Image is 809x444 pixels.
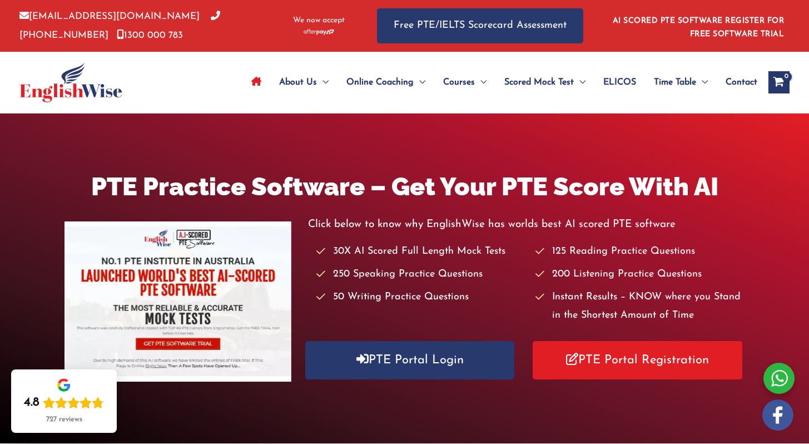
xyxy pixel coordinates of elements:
div: 4.8 [24,395,39,411]
img: pte-institute-main [64,221,291,382]
a: Time TableMenu Toggle [645,63,717,102]
p: Click below to know why EnglishWise has worlds best AI scored PTE software [308,215,745,234]
span: Menu Toggle [696,63,708,102]
li: 50 Writing Practice Questions [316,288,525,307]
a: AI SCORED PTE SOFTWARE REGISTER FOR FREE SOFTWARE TRIAL [613,17,785,38]
a: PTE Portal Login [305,341,515,379]
span: Menu Toggle [414,63,425,102]
span: Contact [726,63,757,102]
a: 1300 000 783 [117,31,183,40]
span: About Us [279,63,317,102]
img: cropped-ew-logo [19,62,122,102]
a: [EMAIL_ADDRESS][DOMAIN_NAME] [19,12,200,21]
span: Courses [443,63,475,102]
a: ELICOS [594,63,645,102]
a: Online CoachingMenu Toggle [338,63,434,102]
a: PTE Portal Registration [533,341,742,379]
img: white-facebook.png [762,399,793,431]
span: Menu Toggle [317,63,329,102]
li: 30X AI Scored Full Length Mock Tests [316,243,525,261]
a: Contact [717,63,757,102]
span: Menu Toggle [475,63,487,102]
span: Scored Mock Test [504,63,574,102]
a: View Shopping Cart, empty [768,71,790,93]
a: CoursesMenu Toggle [434,63,495,102]
a: About UsMenu Toggle [270,63,338,102]
nav: Site Navigation: Main Menu [242,63,757,102]
li: 250 Speaking Practice Questions [316,265,525,284]
div: 727 reviews [46,415,82,424]
span: Online Coaching [346,63,414,102]
a: Free PTE/IELTS Scorecard Assessment [377,8,583,43]
li: 200 Listening Practice Questions [535,265,744,284]
a: Scored Mock TestMenu Toggle [495,63,594,102]
li: Instant Results – KNOW where you Stand in the Shortest Amount of Time [535,288,744,325]
aside: Header Widget 1 [606,8,790,44]
a: [PHONE_NUMBER] [19,12,220,40]
h1: PTE Practice Software – Get Your PTE Score With AI [64,169,744,204]
span: We now accept [293,15,345,26]
span: ELICOS [603,63,636,102]
span: Menu Toggle [574,63,585,102]
img: Afterpay-Logo [304,29,334,35]
span: Time Table [654,63,696,102]
li: 125 Reading Practice Questions [535,243,744,261]
div: Rating: 4.8 out of 5 [24,395,104,411]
